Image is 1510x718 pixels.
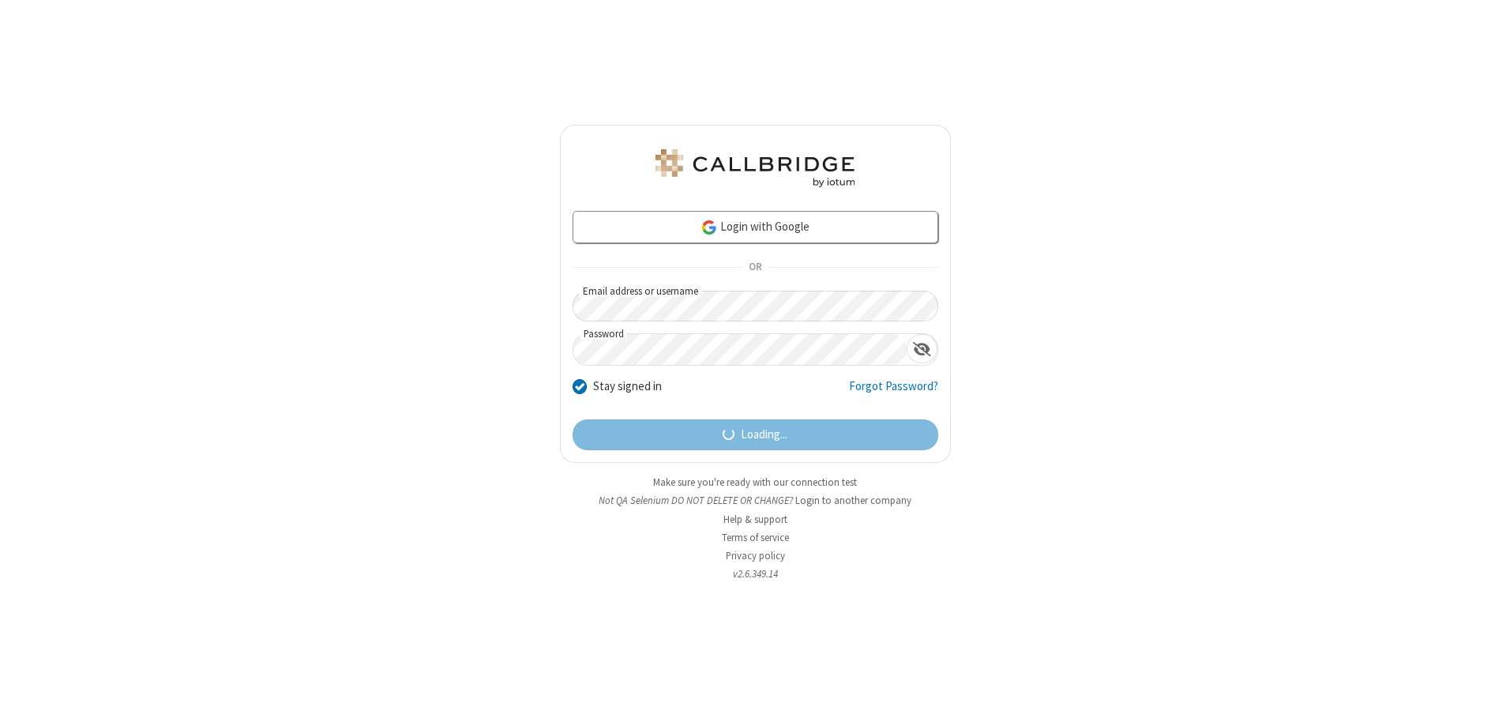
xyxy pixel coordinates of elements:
button: Loading... [573,419,938,451]
img: google-icon.png [701,219,718,236]
span: Loading... [741,426,787,444]
div: Show password [907,334,937,363]
img: QA Selenium DO NOT DELETE OR CHANGE [652,149,858,187]
li: v2.6.349.14 [560,566,951,581]
input: Password [573,334,907,365]
a: Help & support [723,513,787,526]
a: Privacy policy [726,549,785,562]
li: Not QA Selenium DO NOT DELETE OR CHANGE? [560,493,951,508]
a: Login with Google [573,211,938,242]
label: Stay signed in [593,378,662,396]
a: Make sure you're ready with our connection test [653,476,857,489]
a: Terms of service [722,531,789,544]
button: Login to another company [795,493,911,508]
span: OR [742,256,768,278]
a: Forgot Password? [849,378,938,408]
input: Email address or username [573,291,938,321]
